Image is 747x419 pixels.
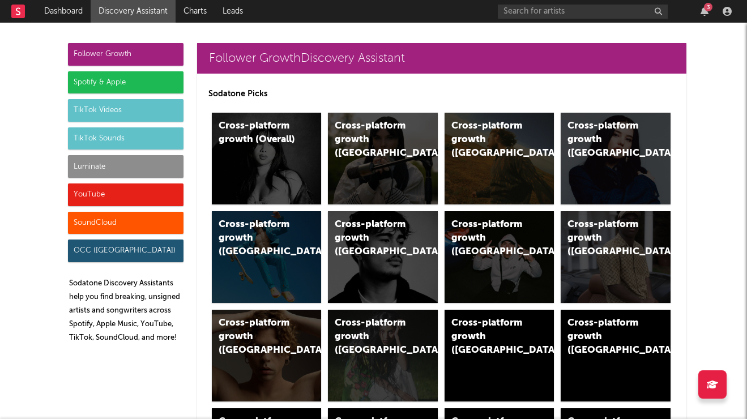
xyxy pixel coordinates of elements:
[701,7,708,16] button: 3
[68,240,183,262] div: OCC ([GEOGRAPHIC_DATA])
[567,119,644,160] div: Cross-platform growth ([GEOGRAPHIC_DATA])
[212,211,322,303] a: Cross-platform growth ([GEOGRAPHIC_DATA])
[68,127,183,150] div: TikTok Sounds
[68,99,183,122] div: TikTok Videos
[445,113,554,204] a: Cross-platform growth ([GEOGRAPHIC_DATA])
[68,212,183,234] div: SoundCloud
[197,43,686,74] a: Follower GrowthDiscovery Assistant
[561,310,671,401] a: Cross-platform growth ([GEOGRAPHIC_DATA])
[219,218,296,259] div: Cross-platform growth ([GEOGRAPHIC_DATA])
[451,218,528,259] div: Cross-platform growth ([GEOGRAPHIC_DATA]/GSA)
[498,5,668,19] input: Search for artists
[328,310,438,401] a: Cross-platform growth ([GEOGRAPHIC_DATA])
[704,3,712,11] div: 3
[68,183,183,206] div: YouTube
[335,317,412,357] div: Cross-platform growth ([GEOGRAPHIC_DATA])
[208,87,675,101] p: Sodatone Picks
[445,310,554,401] a: Cross-platform growth ([GEOGRAPHIC_DATA])
[68,71,183,94] div: Spotify & Apple
[328,211,438,303] a: Cross-platform growth ([GEOGRAPHIC_DATA])
[567,317,644,357] div: Cross-platform growth ([GEOGRAPHIC_DATA])
[68,155,183,178] div: Luminate
[212,310,322,401] a: Cross-platform growth ([GEOGRAPHIC_DATA])
[451,119,528,160] div: Cross-platform growth ([GEOGRAPHIC_DATA])
[335,119,412,160] div: Cross-platform growth ([GEOGRAPHIC_DATA])
[567,218,644,259] div: Cross-platform growth ([GEOGRAPHIC_DATA])
[328,113,438,204] a: Cross-platform growth ([GEOGRAPHIC_DATA])
[212,113,322,204] a: Cross-platform growth (Overall)
[219,317,296,357] div: Cross-platform growth ([GEOGRAPHIC_DATA])
[445,211,554,303] a: Cross-platform growth ([GEOGRAPHIC_DATA]/GSA)
[68,43,183,66] div: Follower Growth
[561,211,671,303] a: Cross-platform growth ([GEOGRAPHIC_DATA])
[561,113,671,204] a: Cross-platform growth ([GEOGRAPHIC_DATA])
[219,119,296,147] div: Cross-platform growth (Overall)
[451,317,528,357] div: Cross-platform growth ([GEOGRAPHIC_DATA])
[335,218,412,259] div: Cross-platform growth ([GEOGRAPHIC_DATA])
[69,277,183,345] p: Sodatone Discovery Assistants help you find breaking, unsigned artists and songwriters across Spo...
